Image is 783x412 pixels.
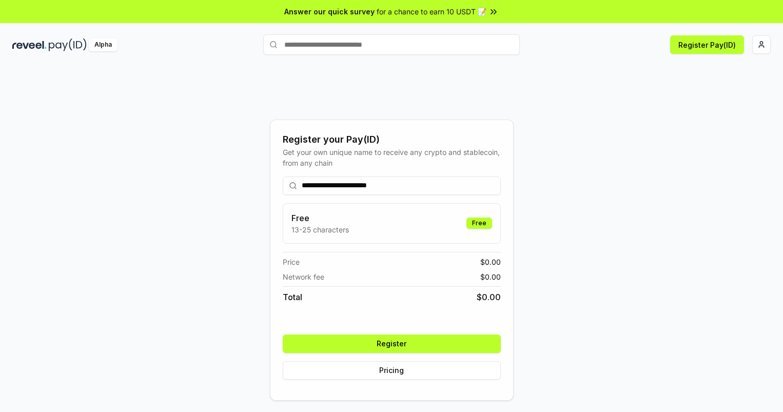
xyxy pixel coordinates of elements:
[283,132,501,147] div: Register your Pay(ID)
[291,212,349,224] h3: Free
[283,291,302,303] span: Total
[480,271,501,282] span: $ 0.00
[670,35,744,54] button: Register Pay(ID)
[377,6,486,17] span: for a chance to earn 10 USDT 📝
[89,38,118,51] div: Alpha
[466,218,492,229] div: Free
[284,6,375,17] span: Answer our quick survey
[283,271,324,282] span: Network fee
[477,291,501,303] span: $ 0.00
[283,147,501,168] div: Get your own unique name to receive any crypto and stablecoin, from any chain
[291,224,349,235] p: 13-25 characters
[12,38,47,51] img: reveel_dark
[49,38,87,51] img: pay_id
[283,335,501,353] button: Register
[283,257,300,267] span: Price
[480,257,501,267] span: $ 0.00
[283,361,501,380] button: Pricing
